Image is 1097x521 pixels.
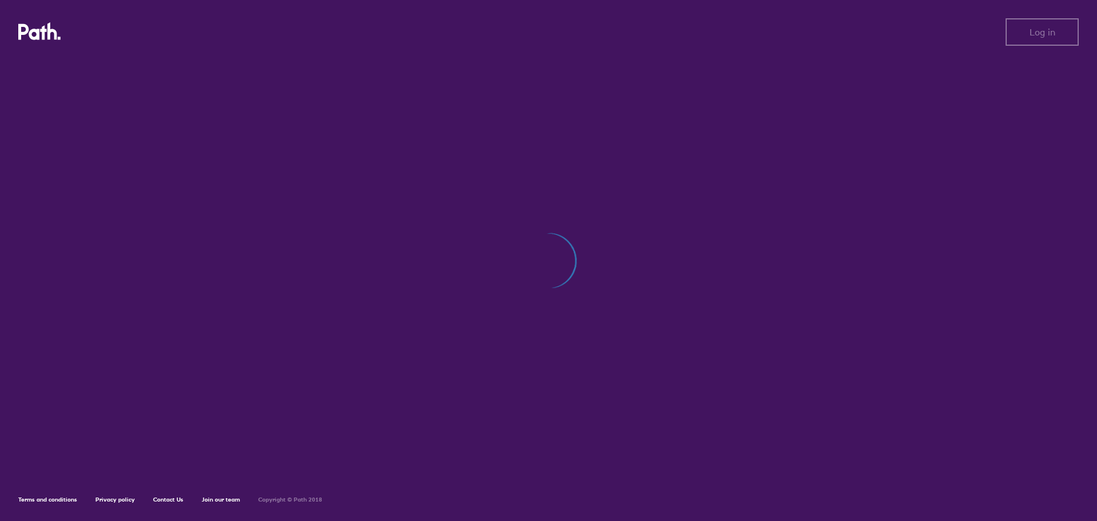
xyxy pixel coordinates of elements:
[258,496,322,503] h6: Copyright © Path 2018
[1030,27,1055,37] span: Log in
[95,496,135,503] a: Privacy policy
[202,496,240,503] a: Join our team
[1006,18,1079,46] button: Log in
[18,496,77,503] a: Terms and conditions
[153,496,183,503] a: Contact Us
